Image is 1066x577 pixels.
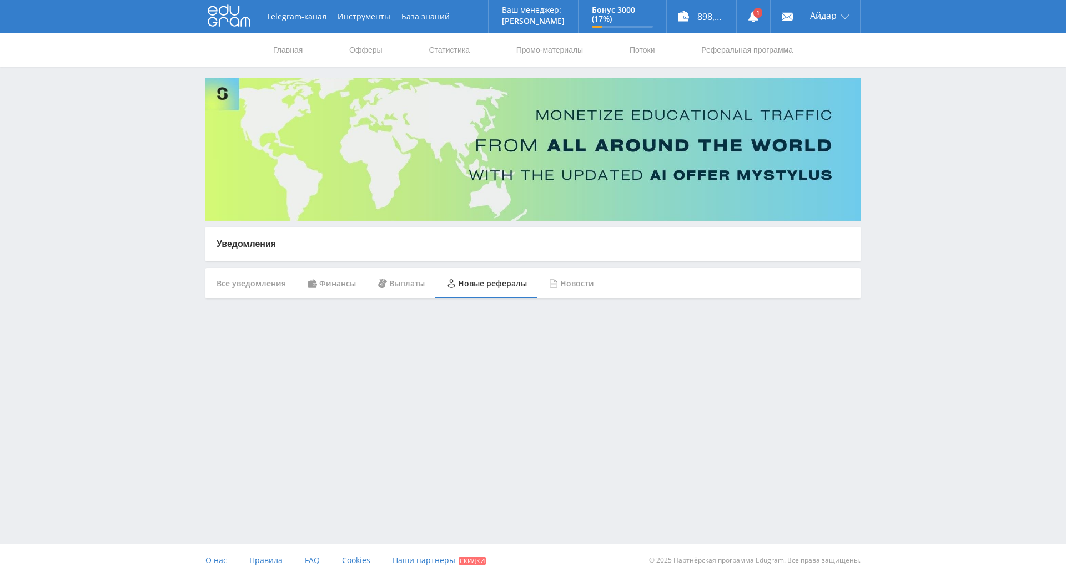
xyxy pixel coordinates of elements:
[348,33,384,67] a: Офферы
[272,33,304,67] a: Главная
[515,33,584,67] a: Промо-материалы
[205,544,227,577] a: О нас
[297,268,367,299] div: Финансы
[205,555,227,565] span: О нас
[502,17,565,26] p: [PERSON_NAME]
[305,555,320,565] span: FAQ
[205,268,297,299] div: Все уведомления
[205,78,861,221] img: Banner
[810,11,837,20] span: Айдар
[539,544,861,577] div: © 2025 Партнёрская программа Edugram. Все права защищены.
[538,268,605,299] div: Новости
[436,268,538,299] div: Новые рефералы
[217,238,849,250] p: Уведомления
[367,268,436,299] div: Выплаты
[342,555,370,565] span: Cookies
[249,555,283,565] span: Правила
[592,6,653,23] p: Бонус 3000 (17%)
[305,544,320,577] a: FAQ
[628,33,656,67] a: Потоки
[393,555,455,565] span: Наши партнеры
[249,544,283,577] a: Правила
[459,557,486,565] span: Скидки
[502,6,565,14] p: Ваш менеджер:
[700,33,794,67] a: Реферальная программа
[393,544,486,577] a: Наши партнеры Скидки
[342,544,370,577] a: Cookies
[428,33,471,67] a: Статистика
